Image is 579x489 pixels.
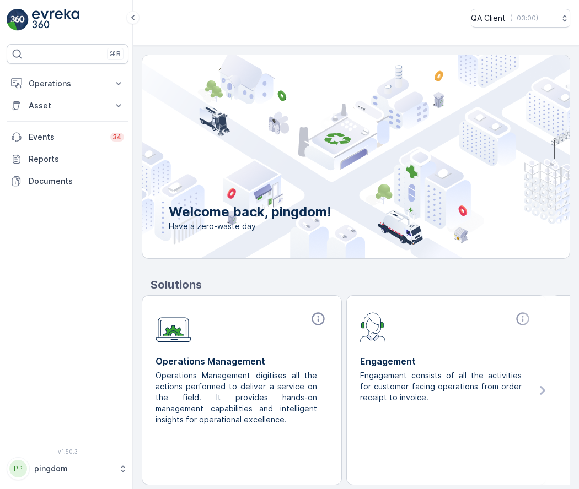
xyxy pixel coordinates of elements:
img: module-icon [360,311,386,342]
button: PPpingdom [7,457,128,480]
img: logo [7,9,29,31]
div: PP [9,460,27,477]
img: logo_light-DOdMpM7g.png [32,9,79,31]
a: Events34 [7,126,128,148]
p: Operations [29,78,106,89]
button: QA Client(+03:00) [471,9,570,28]
button: Operations [7,73,128,95]
p: Welcome back, pingdom! [169,203,331,221]
button: Asset [7,95,128,117]
p: Asset [29,100,106,111]
img: city illustration [93,55,570,258]
p: Solutions [151,276,570,293]
p: 34 [112,133,122,142]
p: Engagement [360,355,533,368]
span: v 1.50.3 [7,448,128,455]
a: Documents [7,170,128,192]
p: QA Client [471,13,506,24]
p: Reports [29,154,124,165]
p: Operations Management digitises all the actions performed to deliver a service on the field. It p... [156,370,319,425]
p: pingdom [34,463,113,474]
p: Documents [29,176,124,187]
img: module-icon [156,311,191,343]
a: Reports [7,148,128,170]
p: Operations Management [156,355,328,368]
span: Have a zero-waste day [169,221,331,232]
p: Engagement consists of all the activities for customer facing operations from order receipt to in... [360,370,524,403]
p: ( +03:00 ) [510,14,538,23]
p: ⌘B [110,50,121,58]
p: Events [29,132,104,143]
